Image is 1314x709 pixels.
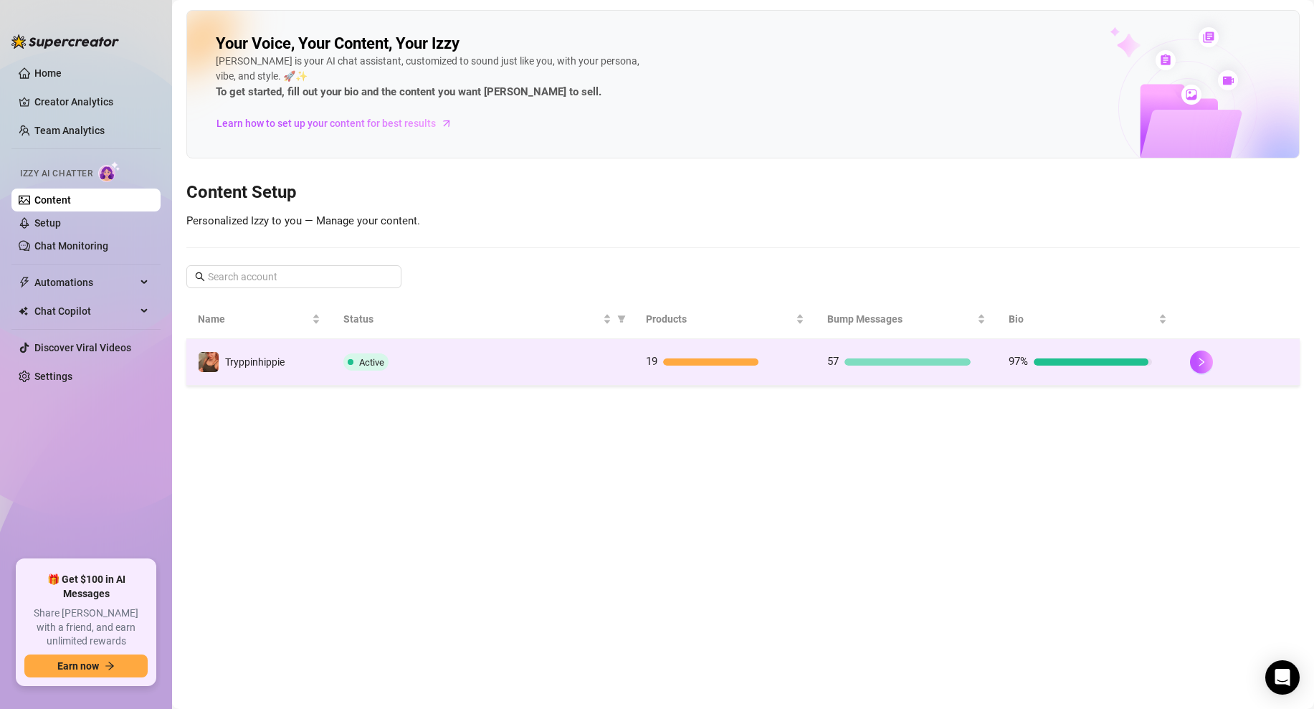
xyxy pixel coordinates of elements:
th: Bump Messages [816,300,997,339]
span: Bump Messages [827,311,974,327]
strong: To get started, fill out your bio and the content you want [PERSON_NAME] to sell. [216,85,601,98]
a: Learn how to set up your content for best results [216,112,463,135]
span: Share [PERSON_NAME] with a friend, and earn unlimited rewards [24,606,148,649]
button: right [1190,351,1213,373]
span: Earn now [57,660,99,672]
a: Settings [34,371,72,382]
img: logo-BBDzfeDw.svg [11,34,119,49]
span: 19 [646,355,657,368]
div: Open Intercom Messenger [1265,660,1300,695]
a: Setup [34,217,61,229]
th: Products [634,300,816,339]
h2: Your Voice, Your Content, Your Izzy [216,34,460,54]
a: Team Analytics [34,125,105,136]
a: Content [34,194,71,206]
img: Tryppinhippie [199,352,219,372]
span: Tryppinhippie [225,356,285,368]
span: Active [359,357,384,368]
a: Discover Viral Videos [34,342,131,353]
a: Creator Analytics [34,90,149,113]
input: Search account [208,269,381,285]
span: Learn how to set up your content for best results [216,115,436,131]
span: 57 [827,355,839,368]
span: Products [646,311,793,327]
span: Personalized Izzy to you — Manage your content. [186,214,420,227]
th: Name [186,300,332,339]
button: Earn nowarrow-right [24,655,148,677]
span: Izzy AI Chatter [20,167,92,181]
span: 97% [1009,355,1028,368]
span: Chat Copilot [34,300,136,323]
span: arrow-right [105,661,115,671]
a: Home [34,67,62,79]
span: arrow-right [439,116,454,130]
div: [PERSON_NAME] is your AI chat assistant, customized to sound just like you, with your persona, vi... [216,54,646,101]
span: filter [617,315,626,323]
img: AI Chatter [98,161,120,182]
span: 🎁 Get $100 in AI Messages [24,573,148,601]
span: Bio [1009,311,1156,327]
img: ai-chatter-content-library-cLFOSyPT.png [1077,11,1299,158]
th: Bio [997,300,1179,339]
a: Chat Monitoring [34,240,108,252]
img: Chat Copilot [19,306,28,316]
span: Name [198,311,309,327]
span: search [195,272,205,282]
th: Status [332,300,634,339]
span: right [1196,357,1206,367]
span: Automations [34,271,136,294]
h3: Content Setup [186,181,1300,204]
span: filter [614,308,629,330]
span: thunderbolt [19,277,30,288]
span: Status [343,311,600,327]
